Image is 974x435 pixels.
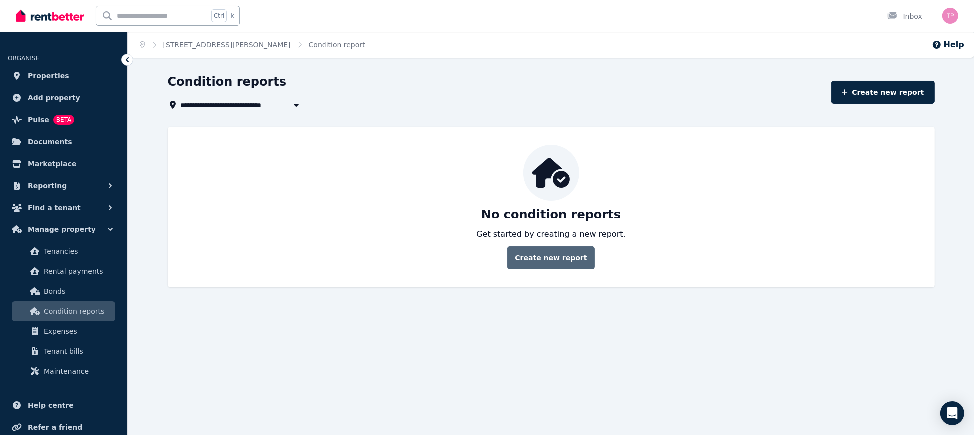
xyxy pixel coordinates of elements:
[8,88,119,108] a: Add property
[163,41,291,49] a: [STREET_ADDRESS][PERSON_NAME]
[28,202,81,214] span: Find a tenant
[28,399,74,411] span: Help centre
[28,92,80,104] span: Add property
[28,70,69,82] span: Properties
[942,8,958,24] img: The Property Realtors
[44,365,111,377] span: Maintenance
[12,341,115,361] a: Tenant bills
[231,12,234,20] span: k
[940,401,964,425] div: Open Intercom Messenger
[831,81,934,104] a: Create new report
[44,265,111,277] span: Rental payments
[8,110,119,130] a: PulseBETA
[8,198,119,217] button: Find a tenant
[507,246,594,269] a: Create new report
[12,261,115,281] a: Rental payments
[476,228,625,240] p: Get started by creating a new report.
[8,395,119,415] a: Help centre
[44,325,111,337] span: Expenses
[8,219,119,239] button: Manage property
[8,55,39,62] span: ORGANISE
[28,223,96,235] span: Manage property
[28,421,82,433] span: Refer a friend
[128,32,377,58] nav: Breadcrumb
[932,39,964,51] button: Help
[12,321,115,341] a: Expenses
[44,245,111,257] span: Tenancies
[44,345,111,357] span: Tenant bills
[481,207,621,222] p: No condition reports
[28,136,72,148] span: Documents
[28,180,67,192] span: Reporting
[8,176,119,196] button: Reporting
[28,114,49,126] span: Pulse
[44,285,111,297] span: Bonds
[309,40,365,50] span: Condition report
[8,66,119,86] a: Properties
[12,301,115,321] a: Condition reports
[8,154,119,174] a: Marketplace
[211,9,227,22] span: Ctrl
[168,74,287,90] h1: Condition reports
[16,8,84,23] img: RentBetter
[12,281,115,301] a: Bonds
[12,361,115,381] a: Maintenance
[28,158,76,170] span: Marketplace
[53,115,74,125] span: BETA
[887,11,922,21] div: Inbox
[8,132,119,152] a: Documents
[12,241,115,261] a: Tenancies
[44,305,111,317] span: Condition reports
